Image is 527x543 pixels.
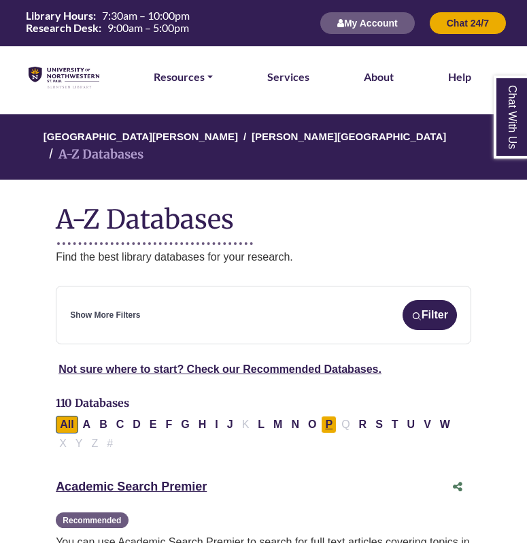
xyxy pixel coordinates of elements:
a: [GEOGRAPHIC_DATA][PERSON_NAME] [44,129,238,142]
a: Hours Today [20,10,195,37]
a: About [364,68,394,86]
button: Filter Results J [223,416,237,433]
a: Chat 24/7 [429,17,507,29]
button: Filter Results F [162,416,177,433]
a: Resources [154,68,213,86]
th: Research Desk: [20,22,102,34]
button: Filter Results W [436,416,454,433]
button: Filter Results R [355,416,371,433]
button: Share this database [444,474,471,500]
button: Filter Results L [254,416,269,433]
nav: breadcrumb [56,114,471,180]
button: Filter Results I [211,416,222,433]
button: Filter Results G [177,416,193,433]
button: Filter Results A [79,416,95,433]
span: 7:30am – 10:00pm [102,10,190,21]
a: My Account [320,17,415,29]
button: Filter Results O [304,416,320,433]
li: A-Z Databases [44,145,143,165]
span: 9:00am – 5:00pm [107,22,189,33]
th: Library Hours: [20,10,97,22]
div: Alpha-list to filter by first letter of database name [56,418,456,448]
button: Filter Results S [371,416,387,433]
button: Filter [403,300,457,330]
a: Show More Filters [70,309,140,322]
button: Filter Results H [194,416,211,433]
button: Filter Results B [95,416,112,433]
button: Filter Results M [269,416,286,433]
a: Not sure where to start? Check our Recommended Databases. [58,363,381,375]
h1: A-Z Databases [56,193,471,235]
span: 110 Databases [56,396,129,410]
button: Filter Results P [321,416,337,433]
table: Hours Today [20,10,195,34]
a: Services [267,68,309,86]
button: Filter Results E [146,416,161,433]
button: Filter Results D [129,416,145,433]
p: Find the best library databases for your research. [56,248,471,266]
button: Filter Results C [112,416,129,433]
button: Chat 24/7 [429,12,507,35]
button: Filter Results T [388,416,403,433]
button: Filter Results U [403,416,420,433]
button: My Account [320,12,415,35]
a: [PERSON_NAME][GEOGRAPHIC_DATA] [252,129,446,142]
button: All [56,416,78,433]
span: Recommended [56,512,128,528]
button: Filter Results V [420,416,435,433]
button: Filter Results N [287,416,303,433]
a: Help [448,68,471,86]
a: Academic Search Premier [56,480,207,493]
img: library_home [29,67,99,89]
